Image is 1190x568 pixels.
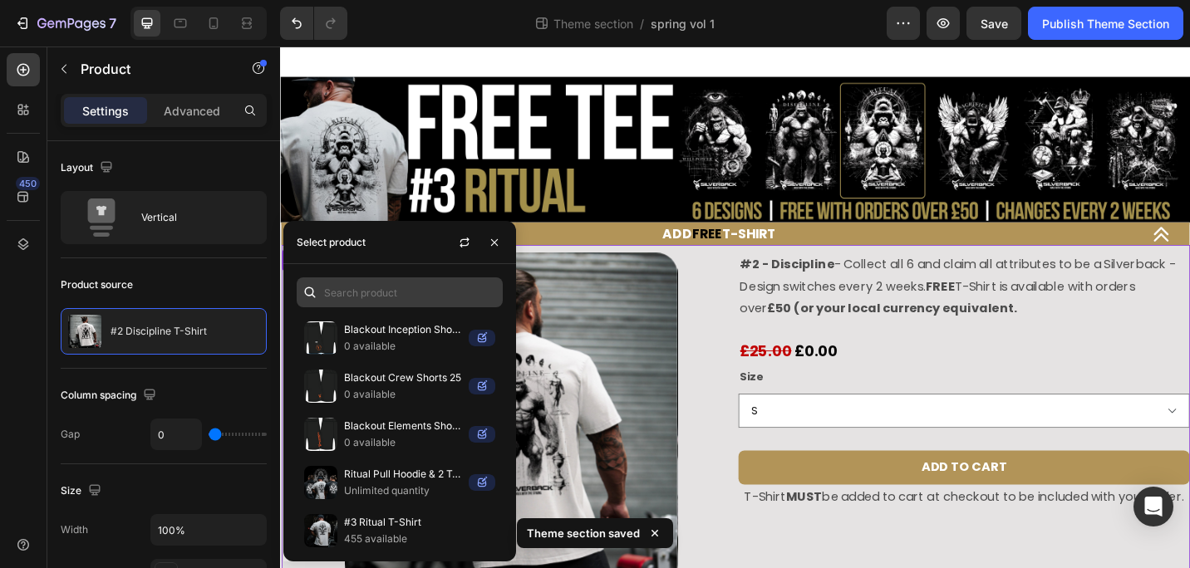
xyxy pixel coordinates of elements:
p: #2 Discipline T-Shirt [111,326,207,337]
p: Product [81,59,222,79]
span: FREE [451,195,484,215]
div: Column spacing [61,384,160,407]
div: Product [21,227,65,242]
strong: £50 (or your local currency equivalent. [534,277,807,296]
p: Theme section saved [527,525,640,541]
input: Search in Settings & Advanced [297,277,503,307]
img: collections [304,514,337,547]
span: spring vol 1 [651,15,715,32]
div: Vertical [141,198,243,237]
div: Publish Theme Section [1042,15,1169,32]
span: T-SHIRT [484,195,543,215]
span: / [640,15,644,32]
strong: #2 - Discipline [504,229,607,248]
iframe: Design area [280,47,1190,568]
div: ADD TO CART [702,449,796,473]
p: 455 available [344,531,495,547]
img: collections [304,418,337,451]
p: Ritual Pull Hoodie & 2 T-Shirt Bundle [344,466,462,482]
strong: £0.00 [563,323,611,345]
span: Save [981,17,1008,31]
p: 0 available [344,338,462,355]
div: Open Intercom Messenger [1133,487,1173,526]
button: Save [966,7,1021,40]
input: Auto [151,419,201,449]
p: 7 [109,13,116,33]
img: product feature img [68,315,101,348]
div: Product source [61,277,133,292]
div: Gap [61,427,80,442]
input: Auto [151,515,266,545]
p: Unlimited quantity [344,482,462,499]
div: Width [61,522,88,537]
p: 0 available [344,386,462,403]
div: Undo/Redo [280,7,347,40]
img: collections [304,466,337,499]
p: Settings [82,102,129,120]
div: Layout [61,157,116,179]
p: Blackout Inception Shorts 25 [344,321,462,338]
span: ADD [419,195,451,215]
p: Advanced [164,102,220,120]
img: collections [304,370,337,403]
span: Theme section [550,15,637,32]
div: Select product [297,235,366,250]
p: - Collect all 6 and claim all attributes to be a Silverback - Design switches every 2 weeks. T-Sh... [504,228,995,299]
strong: MUST [554,483,594,502]
p: Blackout Elements Shorts 25 [344,418,462,434]
p: 0 available [344,434,462,451]
div: Size [61,480,105,502]
strong: FREE [707,253,739,272]
button: Publish Theme Section [1028,7,1183,40]
img: collections [304,321,337,355]
p: T-Shirt be added to cart at checkout to be included with your order. [504,482,995,506]
button: ADD TO CART [502,443,996,480]
strong: £25.00 [504,323,560,345]
div: 450 [16,177,40,190]
legend: Size [502,350,531,374]
p: #3 Ritual T-Shirt [344,514,495,531]
p: Blackout Crew Shorts 25 [344,370,462,386]
button: 7 [7,7,124,40]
